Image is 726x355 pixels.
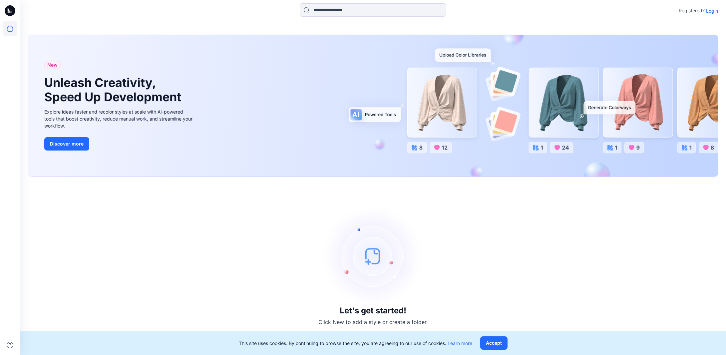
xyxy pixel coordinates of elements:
span: New [47,61,58,69]
p: Login [706,7,718,14]
h3: Let's get started! [340,306,406,315]
img: empty-state-image.svg [323,206,423,306]
button: Accept [480,336,508,350]
button: Discover more [44,137,89,151]
p: Registered? [679,7,705,15]
h1: Unleash Creativity, Speed Up Development [44,76,184,104]
a: Discover more [44,137,194,151]
a: Learn more [448,340,472,346]
div: Explore ideas faster and recolor styles at scale with AI-powered tools that boost creativity, red... [44,108,194,129]
p: This site uses cookies. By continuing to browse the site, you are agreeing to our use of cookies. [239,340,472,347]
p: Click New to add a style or create a folder. [318,318,428,326]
